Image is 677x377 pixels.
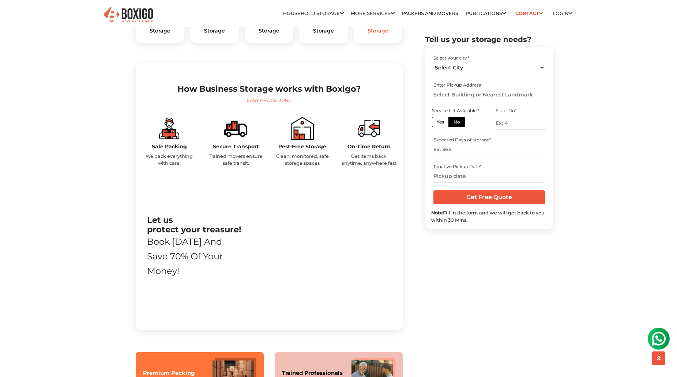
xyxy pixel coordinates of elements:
[208,153,264,167] p: Trained movers ensure safe transit.
[496,107,546,114] div: Floor No
[142,84,397,94] h2: How Business Storage works with Boxigo?
[147,235,242,278] div: Book [DATE] and save 70% of your money!
[433,163,545,170] div: Tenative Pickup Date
[432,117,449,127] label: Yes
[305,22,342,34] h5: Document Storage
[142,97,397,104] div: Easy Procedure
[253,188,391,303] iframe: YouTube video player
[103,6,154,24] img: Boxigo
[251,22,287,34] a: VehicleStorage
[142,22,178,34] h5: Self Storage
[433,143,545,156] input: Ex: 365
[425,35,553,44] h2: Tell us your storage needs?
[496,117,546,130] input: Ex: 4
[196,22,233,34] h5: Household Storage
[433,82,545,88] div: Enter Pickup Address
[291,117,314,140] img: boxigo_packers_and_movers_book
[433,170,545,183] input: Pickup date
[357,117,380,140] img: boxigo_packers_and_movers_move
[275,144,330,150] h5: Pest-Free Storage
[224,117,247,140] img: boxigo_packers_and_movers_compare
[341,153,397,167] p: Get items back anytime, anywhere fast
[158,117,181,140] img: boxigo_storage_plan
[433,190,545,204] input: Get Free Quote
[341,144,397,150] h5: On-Time Return
[448,117,465,127] label: No
[431,209,548,223] div: Fill in the form and we will get back to you within 30 Mins.
[251,22,287,34] h5: Vehicle Storage
[360,22,396,34] h5: Business Storage
[360,22,396,34] a: BusinessStorage
[513,8,546,19] a: Contact
[553,11,572,16] a: Login
[142,144,197,150] h5: Safe Packing
[147,215,242,235] h2: Let us protect your treasure!
[351,11,395,16] a: More services
[433,88,545,101] input: Select Building or Nearest Landmark
[7,7,22,22] img: whatsapp-icon.svg
[208,144,264,150] h5: Secure Transport
[196,22,233,34] a: HouseholdStorage
[466,11,506,16] a: Publications
[402,11,458,16] a: Packers and Movers
[142,22,178,34] a: SelfStorage
[283,11,344,16] a: Household Storage
[433,55,545,61] div: Select your city
[432,107,482,114] div: Service Lift Available?
[275,153,330,167] p: Clean, monitored, safe storage spaces
[433,137,545,143] div: Expected Days of storage
[431,210,443,216] b: Note
[142,153,197,167] p: We pack everything with care!
[652,351,665,365] button: scroll up
[305,22,342,34] a: DocumentStorage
